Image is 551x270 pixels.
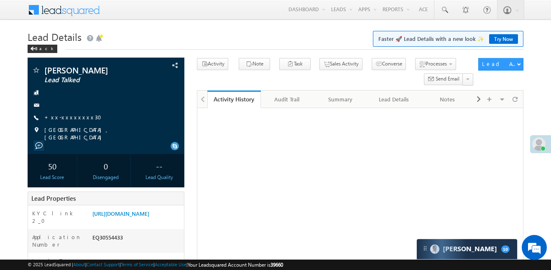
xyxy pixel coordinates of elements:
[478,58,523,71] button: Lead Actions
[422,245,429,252] img: carter-drag
[261,91,314,108] a: Audit Trail
[239,58,270,70] button: Note
[44,66,141,74] span: [PERSON_NAME]
[270,262,283,268] span: 39660
[32,257,76,265] label: Lead Type
[489,34,518,44] a: Try Now
[30,174,75,181] div: Lead Score
[44,114,107,121] a: +xx-xxxxxxxx30
[28,30,82,43] span: Lead Details
[32,209,84,225] label: KYC link 2_0
[137,174,182,181] div: Lead Quality
[30,158,75,174] div: 50
[44,126,171,141] span: [GEOGRAPHIC_DATA], [GEOGRAPHIC_DATA]
[137,158,182,174] div: --
[188,262,283,268] span: Your Leadsquared Account Number is
[214,95,255,103] div: Activity History
[90,257,184,269] div: ORGANIC
[31,194,76,202] span: Lead Properties
[415,58,456,70] button: Processes
[378,35,518,43] span: Faster 🚀 Lead Details with a new look ✨
[83,158,128,174] div: 0
[155,262,186,267] a: Acceptable Use
[83,174,128,181] div: Disengaged
[32,233,84,248] label: Application Number
[268,94,307,104] div: Audit Trail
[207,91,261,108] a: Activity History
[426,61,447,67] span: Processes
[121,262,153,267] a: Terms of Service
[372,58,406,70] button: Converse
[319,58,362,70] button: Sales Activity
[501,245,510,253] span: 10
[430,245,439,254] img: Carter
[87,262,120,267] a: Contact Support
[44,76,141,84] span: Lead Talked
[374,94,413,104] div: Lead Details
[90,233,184,245] div: EQ30554433
[424,73,463,86] button: Send Email
[28,44,61,51] a: Back
[28,261,283,269] span: © 2025 LeadSquared | | | | |
[421,91,474,108] a: Notes
[197,58,228,70] button: Activity
[314,91,367,108] a: Summary
[321,94,360,104] div: Summary
[279,58,311,70] button: Task
[73,262,85,267] a: About
[367,91,421,108] a: Lead Details
[436,75,459,83] span: Send Email
[92,210,149,217] a: [URL][DOMAIN_NAME]
[482,60,518,68] div: Lead Actions
[416,239,518,260] div: carter-dragCarter[PERSON_NAME]10
[428,94,467,104] div: Notes
[28,45,57,53] div: Back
